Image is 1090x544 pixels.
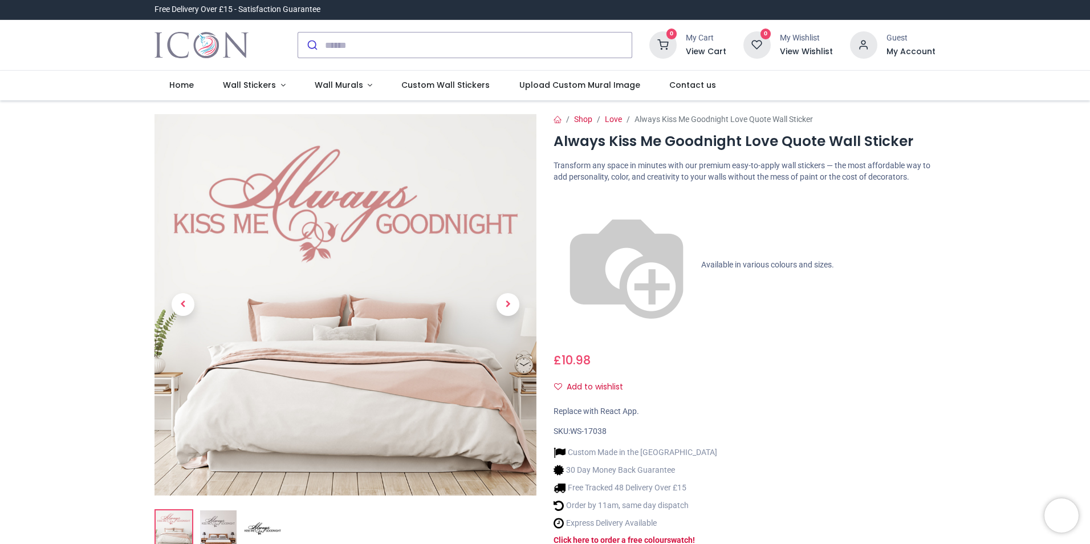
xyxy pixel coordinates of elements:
li: Order by 11am, same day dispatch [554,500,717,511]
a: 0 [649,40,677,49]
img: Icon Wall Stickers [154,29,249,61]
span: Custom Wall Stickers [401,79,490,91]
span: £ [554,352,591,368]
a: Wall Murals [300,71,387,100]
span: Previous [172,293,194,316]
iframe: Brevo live chat [1044,498,1079,533]
span: Next [497,293,519,316]
a: Love [605,115,622,124]
li: Express Delivery Available [554,517,717,529]
button: Add to wishlistAdd to wishlist [554,377,633,397]
li: Free Tracked 48 Delivery Over £15 [554,482,717,494]
h1: Always Kiss Me Goodnight Love Quote Wall Sticker [554,132,936,151]
div: Guest [886,33,936,44]
sup: 0 [760,29,771,39]
span: 10.98 [562,352,591,368]
span: Home [169,79,194,91]
div: My Cart [686,33,726,44]
div: Free Delivery Over £15 - Satisfaction Guarantee [154,4,320,15]
span: WS-17038 [570,427,607,436]
a: My Account [886,46,936,58]
li: 30 Day Money Back Guarantee [554,464,717,476]
div: Replace with React App. [554,406,936,417]
a: View Wishlist [780,46,833,58]
iframe: Customer reviews powered by Trustpilot [696,4,936,15]
i: Add to wishlist [554,383,562,391]
sup: 0 [666,29,677,39]
a: Logo of Icon Wall Stickers [154,29,249,61]
a: View Cart [686,46,726,58]
a: Next [479,171,536,439]
span: Wall Stickers [223,79,276,91]
img: Always Kiss Me Goodnight Love Quote Wall Sticker [154,114,536,496]
div: SKU: [554,426,936,437]
div: My Wishlist [780,33,833,44]
span: Contact us [669,79,716,91]
a: Shop [574,115,592,124]
span: Upload Custom Mural Image [519,79,640,91]
p: Transform any space in minutes with our premium easy-to-apply wall stickers — the most affordable... [554,160,936,182]
a: 0 [743,40,771,49]
img: color-wheel.png [554,192,699,338]
span: Wall Murals [315,79,363,91]
span: Always Kiss Me Goodnight Love Quote Wall Sticker [635,115,813,124]
a: Previous [154,171,212,439]
li: Custom Made in the [GEOGRAPHIC_DATA] [554,446,717,458]
span: Available in various colours and sizes. [701,259,834,269]
button: Submit [298,33,325,58]
a: Wall Stickers [208,71,300,100]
